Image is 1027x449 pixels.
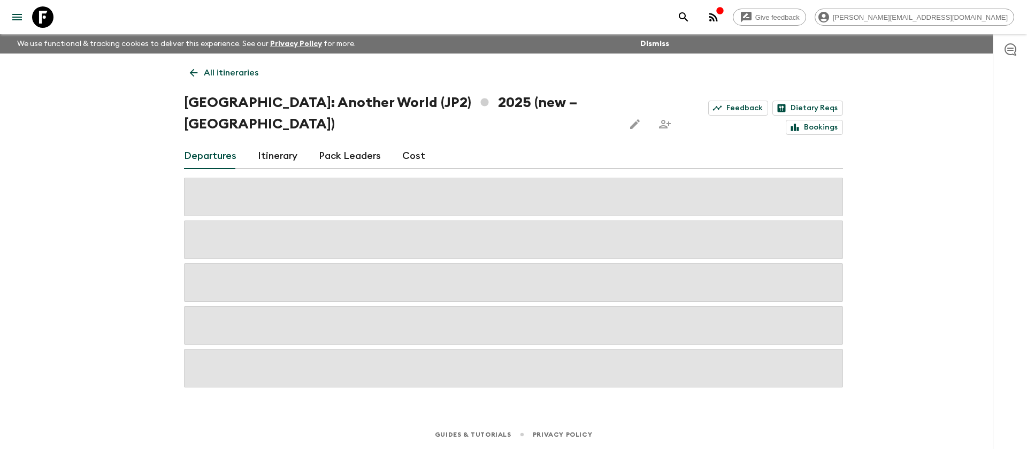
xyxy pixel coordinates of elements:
[624,113,646,135] button: Edit this itinerary
[184,92,616,135] h1: [GEOGRAPHIC_DATA]: Another World (JP2) 2025 (new – [GEOGRAPHIC_DATA])
[673,6,694,28] button: search adventures
[13,34,360,54] p: We use functional & tracking cookies to deliver this experience. See our for more.
[204,66,258,79] p: All itineraries
[733,9,806,26] a: Give feedback
[533,429,592,440] a: Privacy Policy
[402,143,425,169] a: Cost
[435,429,511,440] a: Guides & Tutorials
[258,143,297,169] a: Itinerary
[184,62,264,83] a: All itineraries
[772,101,843,116] a: Dietary Reqs
[638,36,672,51] button: Dismiss
[6,6,28,28] button: menu
[827,13,1014,21] span: [PERSON_NAME][EMAIL_ADDRESS][DOMAIN_NAME]
[319,143,381,169] a: Pack Leaders
[786,120,843,135] a: Bookings
[184,143,236,169] a: Departures
[708,101,768,116] a: Feedback
[270,40,322,48] a: Privacy Policy
[749,13,806,21] span: Give feedback
[815,9,1014,26] div: [PERSON_NAME][EMAIL_ADDRESS][DOMAIN_NAME]
[654,113,676,135] span: Share this itinerary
